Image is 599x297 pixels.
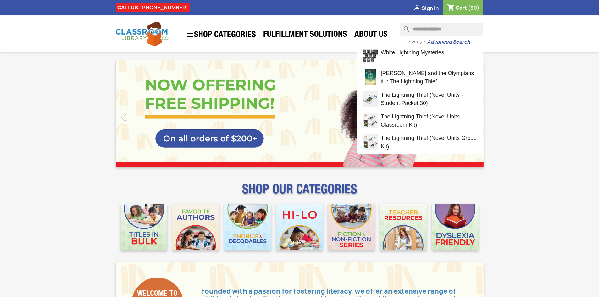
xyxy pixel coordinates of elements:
[456,4,467,11] span: Cart
[116,109,132,125] i: 
[186,31,194,39] i: 
[427,39,475,45] a: Advanced Search→
[422,5,439,12] span: Sign in
[447,4,455,12] i: shopping_cart
[116,60,171,167] a: Previous
[116,187,484,199] p: SHOP OUR CATEGORIES
[381,113,460,128] span: The Lightning Thief (Novel Units Classroom Kit)
[363,91,378,107] img: lightning-thief-the-novel-units-student-packet-30.jpg
[400,23,483,36] input: Search
[121,204,168,250] img: CLC_Bulk_Mobile.jpg
[381,135,477,149] span: The Lightning Thief (Novel Units Group Kit)
[380,204,427,250] img: CLC_Teacher_Resources_Mobile.jpg
[470,39,475,45] span: →
[116,22,169,46] img: Classroom Library Company
[363,48,378,64] img: white-lightning-mysteries.jpg
[276,204,323,250] img: CLC_HiLo_Mobile.jpg
[468,4,480,11] span: (50)
[447,4,480,11] a: Shopping cart link containing 50 product(s)
[381,49,444,56] span: White Lightning Mysteries
[432,204,479,250] img: CLC_Dyslexia_Mobile.jpg
[400,23,408,30] i: search
[381,70,474,85] span: [PERSON_NAME] and the Olympians ♯1: The Lightning Thief
[260,29,350,41] a: Fulfillment Solutions
[381,92,463,106] span: The Lightning Thief (Novel Units - Student Packet 30)
[172,204,219,250] img: CLC_Favorite_Authors_Mobile.jpg
[363,113,378,128] img: lightning-thief-the-novel-units-classroom-kit.jpg
[224,204,271,250] img: CLC_Phonics_And_Decodables_Mobile.jpg
[413,5,439,12] a:  Sign in
[363,69,378,85] img: percy-jackson-and-the-olympians-1-the-lightning-thief.jpg
[413,5,421,12] i: 
[363,134,378,150] img: lightning-thief-the-novel-units-group-kit.jpg
[409,38,427,45] span: - or try -
[140,4,188,11] a: [PHONE_NUMBER]
[351,29,391,41] a: About Us
[183,28,259,42] a: SHOP CATEGORIES
[328,204,375,250] img: CLC_Fiction_Nonfiction_Mobile.jpg
[116,3,190,12] div: CALL US:
[428,60,484,167] a: Next
[116,60,484,167] ul: Carousel container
